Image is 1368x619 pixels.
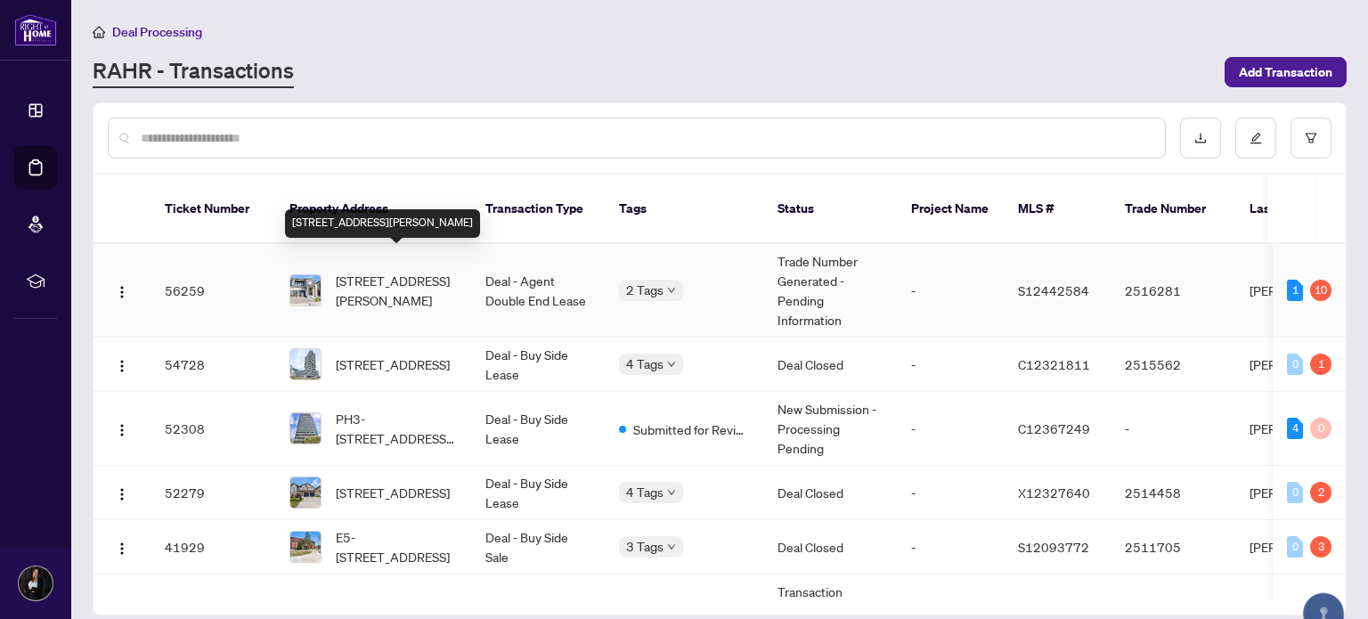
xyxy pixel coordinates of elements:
[1180,118,1221,159] button: download
[336,354,450,374] span: [STREET_ADDRESS]
[763,520,897,574] td: Deal Closed
[1018,282,1089,298] span: S12442584
[151,392,275,466] td: 52308
[1310,280,1331,301] div: 10
[605,175,763,244] th: Tags
[897,175,1004,244] th: Project Name
[1291,118,1331,159] button: filter
[763,392,897,466] td: New Submission - Processing Pending
[14,13,57,46] img: logo
[151,338,275,392] td: 54728
[763,338,897,392] td: Deal Closed
[1111,244,1235,338] td: 2516281
[1310,354,1331,375] div: 1
[626,280,664,300] span: 2 Tags
[115,423,129,437] img: Logo
[151,244,275,338] td: 56259
[108,350,136,379] button: Logo
[1004,175,1111,244] th: MLS #
[667,542,676,551] span: down
[1287,482,1303,503] div: 0
[471,244,605,338] td: Deal - Agent Double End Lease
[108,414,136,443] button: Logo
[112,24,202,40] span: Deal Processing
[1239,58,1332,86] span: Add Transaction
[471,466,605,520] td: Deal - Buy Side Lease
[897,338,1004,392] td: -
[151,520,275,574] td: 41929
[115,487,129,501] img: Logo
[115,359,129,373] img: Logo
[93,56,294,88] a: RAHR - Transactions
[667,488,676,497] span: down
[897,520,1004,574] td: -
[763,175,897,244] th: Status
[763,244,897,338] td: Trade Number Generated - Pending Information
[897,244,1004,338] td: -
[1111,175,1235,244] th: Trade Number
[19,566,53,600] img: Profile Icon
[290,275,321,305] img: thumbnail-img
[290,477,321,508] img: thumbnail-img
[1018,485,1090,501] span: X12327640
[626,482,664,502] span: 4 Tags
[1018,539,1089,555] span: S12093772
[1235,118,1276,159] button: edit
[93,26,105,38] span: home
[667,286,676,295] span: down
[1018,420,1090,436] span: C12367249
[1194,132,1207,144] span: download
[1305,132,1317,144] span: filter
[626,536,664,557] span: 3 Tags
[1287,418,1303,439] div: 4
[667,360,676,369] span: down
[151,466,275,520] td: 52279
[1310,418,1331,439] div: 0
[1111,466,1235,520] td: 2514458
[108,478,136,507] button: Logo
[336,527,457,566] span: E5-[STREET_ADDRESS]
[108,276,136,305] button: Logo
[471,175,605,244] th: Transaction Type
[471,338,605,392] td: Deal - Buy Side Lease
[290,349,321,379] img: thumbnail-img
[1111,392,1235,466] td: -
[1310,536,1331,558] div: 3
[336,271,457,310] span: [STREET_ADDRESS][PERSON_NAME]
[115,285,129,299] img: Logo
[471,520,605,574] td: Deal - Buy Side Sale
[763,466,897,520] td: Deal Closed
[1225,57,1347,87] button: Add Transaction
[290,532,321,562] img: thumbnail-img
[1310,482,1331,503] div: 2
[471,392,605,466] td: Deal - Buy Side Lease
[1297,557,1350,610] button: Open asap
[1287,536,1303,558] div: 0
[336,483,450,502] span: [STREET_ADDRESS]
[633,419,749,439] span: Submitted for Review
[285,209,480,238] div: [STREET_ADDRESS][PERSON_NAME]
[1018,356,1090,372] span: C12321811
[108,533,136,561] button: Logo
[151,175,275,244] th: Ticket Number
[115,542,129,556] img: Logo
[897,392,1004,466] td: -
[626,354,664,374] span: 4 Tags
[1111,338,1235,392] td: 2515562
[336,409,457,448] span: PH3-[STREET_ADDRESS][PERSON_NAME]
[1111,520,1235,574] td: 2511705
[897,466,1004,520] td: -
[1250,132,1262,144] span: edit
[275,175,471,244] th: Property Address
[1287,280,1303,301] div: 1
[1287,354,1303,375] div: 0
[290,413,321,444] img: thumbnail-img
